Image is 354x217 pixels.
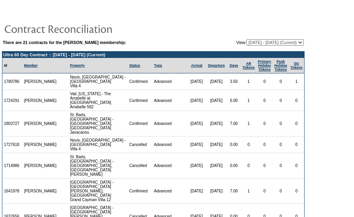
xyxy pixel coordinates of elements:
td: 0 [241,153,256,179]
td: [DATE] [187,136,206,153]
td: [DATE] [187,111,206,136]
td: 1803727 [2,111,23,136]
td: 1 [289,73,304,90]
td: 1727618 [2,136,23,153]
td: [DATE] [206,73,227,90]
td: 0 [273,153,289,179]
td: Cancelled [128,153,153,179]
a: Property [70,63,85,67]
td: St. Barts, [GEOGRAPHIC_DATA] - [GEOGRAPHIC_DATA], [GEOGRAPHIC_DATA] Javacanou [68,111,128,136]
td: 0 [256,111,273,136]
td: 1724291 [2,90,23,111]
td: [DATE] [187,90,206,111]
td: 3.50 [227,73,241,90]
td: Confirmed [128,73,153,90]
td: 0 [256,136,273,153]
td: 7.00 [227,179,241,204]
td: [DATE] [206,136,227,153]
td: [DATE] [206,153,227,179]
td: [DATE] [187,73,206,90]
td: Advanced [152,73,187,90]
td: 0 [289,179,304,204]
td: 6.00 [227,90,241,111]
a: Status [129,63,140,67]
td: 0 [256,73,273,90]
td: 0 [273,136,289,153]
td: 0 [289,136,304,153]
td: 0 [256,153,273,179]
td: [PERSON_NAME] [23,111,59,136]
td: [PERSON_NAME] [23,179,59,204]
td: Vail, [US_STATE] - The Arrabelle at [GEOGRAPHIC_DATA] Arrabelle 582 [68,90,128,111]
td: [DATE] [206,111,227,136]
b: There are 21 contracts for the [PERSON_NAME] membership: [3,40,126,45]
td: 0 [241,136,256,153]
td: St. Barts, [GEOGRAPHIC_DATA] - [GEOGRAPHIC_DATA], [GEOGRAPHIC_DATA] [PERSON_NAME] [68,153,128,179]
td: 0.00 [227,153,241,179]
td: 1641978 [2,179,23,204]
a: SGTokens [290,61,303,69]
td: Advanced [152,179,187,204]
a: Days [229,63,238,67]
td: [DATE] [187,179,206,204]
a: Member [24,63,38,67]
td: Confirmed [128,179,153,204]
td: 0 [273,111,289,136]
a: ARTokens [242,61,255,69]
td: Confirmed [128,90,153,111]
td: 0 [289,90,304,111]
a: Type [154,63,162,67]
td: 0 [289,111,304,136]
td: 0 [273,73,289,90]
td: [PERSON_NAME] [23,153,59,179]
td: 1780786 [2,73,23,90]
td: 0.00 [227,136,241,153]
td: [GEOGRAPHIC_DATA] - [GEOGRAPHIC_DATA][PERSON_NAME], [GEOGRAPHIC_DATA] Grand Cayman Villa 12 [68,179,128,204]
td: [DATE] [187,153,206,179]
td: Nevis, [GEOGRAPHIC_DATA] - [GEOGRAPHIC_DATA] Villa 4 [68,136,128,153]
td: 0 [256,90,273,111]
td: 0 [256,179,273,204]
td: 1714986 [2,153,23,179]
a: Primary HolidayTokens [258,60,271,71]
td: Advanced [152,111,187,136]
td: Confirmed [128,111,153,136]
td: [DATE] [206,179,227,204]
a: Peak HolidayTokens [274,60,288,71]
td: 1 [241,90,256,111]
td: 1 [241,73,256,90]
td: 0 [273,179,289,204]
td: 0 [289,153,304,179]
td: Advanced [152,153,187,179]
td: Ultra 60 Day Contract :: [DATE] - [DATE] (Current) [2,52,304,58]
td: 0 [273,90,289,111]
td: Advanced [152,90,187,111]
td: [PERSON_NAME] [23,136,59,153]
td: [PERSON_NAME] [23,90,59,111]
img: pgTtlContractReconciliation.gif [4,21,162,36]
td: 7.00 [227,111,241,136]
a: Departure [208,63,225,67]
td: 1 [241,179,256,204]
td: [PERSON_NAME] [23,73,59,90]
td: 1 [241,111,256,136]
td: Advanced [152,136,187,153]
td: [DATE] [206,90,227,111]
a: Arrival [191,63,203,67]
td: Nevis, [GEOGRAPHIC_DATA] - [GEOGRAPHIC_DATA] Villa 4 [68,73,128,90]
td: Id [2,58,23,73]
td: View: [197,39,304,46]
td: Cancelled [128,136,153,153]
